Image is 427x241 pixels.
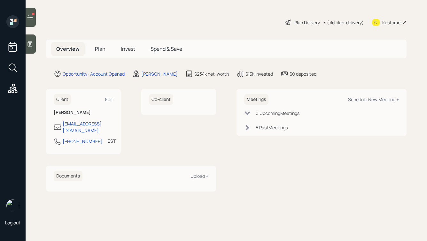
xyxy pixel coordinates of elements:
span: Invest [121,45,135,52]
div: Kustomer [382,19,402,26]
div: [PERSON_NAME] [141,71,178,77]
div: $15k invested [245,71,273,77]
h6: Co-client [149,94,173,105]
div: 5 Past Meeting s [256,124,288,131]
h6: [PERSON_NAME] [54,110,113,115]
div: Plan Delivery [294,19,320,26]
div: 0 Upcoming Meeting s [256,110,299,117]
div: EST [108,138,116,144]
div: $0 deposited [290,71,316,77]
div: [EMAIL_ADDRESS][DOMAIN_NAME] [63,120,113,134]
div: Upload + [190,173,208,179]
h6: Documents [54,171,82,181]
span: Plan [95,45,105,52]
h6: Client [54,94,71,105]
img: hunter_neumayer.jpg [6,199,19,212]
div: Schedule New Meeting + [348,96,399,102]
div: Opportunity · Account Opened [63,71,125,77]
div: $234k net-worth [194,71,229,77]
div: Log out [5,220,20,226]
div: Edit [105,96,113,102]
h6: Meetings [244,94,268,105]
span: Overview [56,45,80,52]
div: [PHONE_NUMBER] [63,138,103,145]
div: • (old plan-delivery) [323,19,364,26]
span: Spend & Save [151,45,182,52]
